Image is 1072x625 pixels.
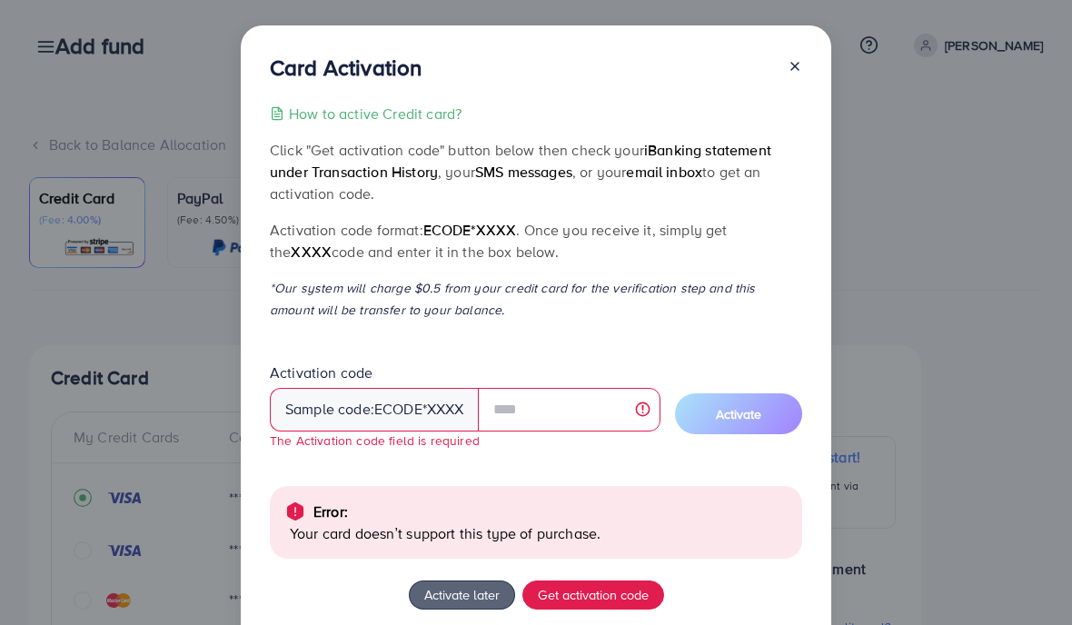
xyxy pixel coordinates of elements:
[716,405,761,423] span: Activate
[290,522,788,544] p: Your card doesn’t support this type of purchase.
[409,580,515,610] button: Activate later
[270,388,479,432] div: Sample code: *XXXX
[995,543,1058,611] iframe: Chat
[291,242,332,262] span: XXXX
[270,140,771,182] span: iBanking statement under Transaction History
[313,501,348,522] p: Error:
[423,220,517,240] span: ecode*XXXX
[538,585,649,604] span: Get activation code
[270,432,480,449] small: The Activation code field is required
[289,103,462,124] p: How to active Credit card?
[424,585,500,604] span: Activate later
[522,580,664,610] button: Get activation code
[284,501,306,522] img: alert
[675,393,802,434] button: Activate
[270,139,802,204] p: Click "Get activation code" button below then check your , your , or your to get an activation code.
[475,162,572,182] span: SMS messages
[270,55,422,81] h3: Card Activation
[270,219,802,263] p: Activation code format: . Once you receive it, simply get the code and enter it in the box below.
[374,399,422,420] span: ecode
[270,277,802,321] p: *Our system will charge $0.5 from your credit card for the verification step and this amount will...
[270,362,372,383] label: Activation code
[626,162,702,182] span: email inbox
